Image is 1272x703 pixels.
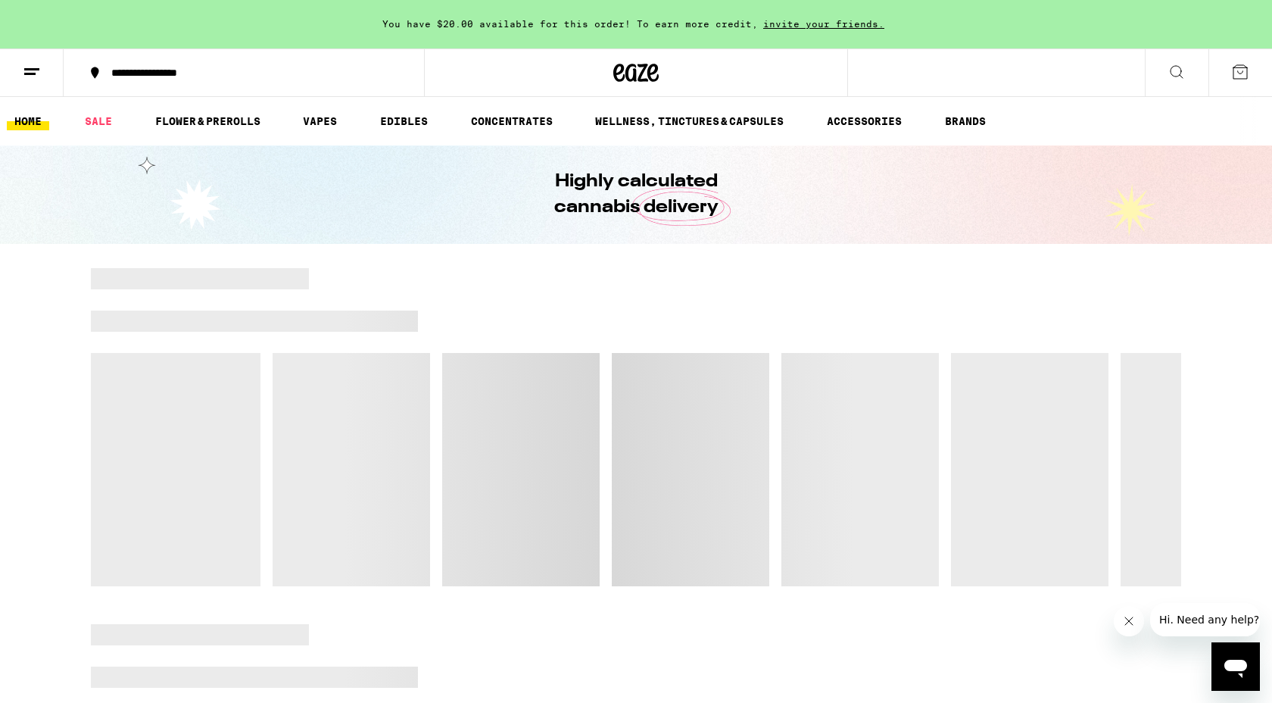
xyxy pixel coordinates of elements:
iframe: Button to launch messaging window [1211,642,1260,691]
a: VAPES [295,112,344,130]
a: EDIBLES [373,112,435,130]
a: ACCESSORIES [819,112,909,130]
a: BRANDS [937,112,993,130]
a: CONCENTRATES [463,112,560,130]
span: invite your friends. [758,19,890,29]
a: HOME [7,112,49,130]
iframe: Message from company [1150,603,1260,636]
iframe: Close message [1114,606,1144,636]
span: You have $20.00 available for this order! To earn more credit, [382,19,758,29]
h1: Highly calculated cannabis delivery [511,169,761,220]
a: SALE [77,112,120,130]
a: WELLNESS, TINCTURES & CAPSULES [588,112,791,130]
a: FLOWER & PREROLLS [148,112,268,130]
